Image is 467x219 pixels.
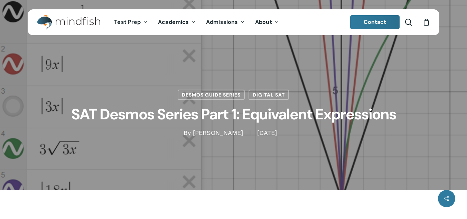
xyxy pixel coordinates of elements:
h1: SAT Desmos Series Part 1: Equivalent Expressions [61,100,407,129]
span: By [184,130,191,135]
span: Test Prep [114,18,141,26]
span: Admissions [206,18,238,26]
a: Digital SAT [249,90,289,100]
a: [PERSON_NAME] [193,129,243,136]
a: About [250,19,284,25]
a: Contact [350,15,400,29]
a: Admissions [201,19,250,25]
span: Contact [364,18,386,26]
a: Test Prep [109,19,153,25]
nav: Main Menu [109,9,284,35]
header: Main Menu [28,9,439,35]
span: About [255,18,272,26]
a: Desmos Guide Series [178,90,245,100]
span: Academics [158,18,189,26]
a: Academics [153,19,201,25]
span: [DATE] [250,130,284,135]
